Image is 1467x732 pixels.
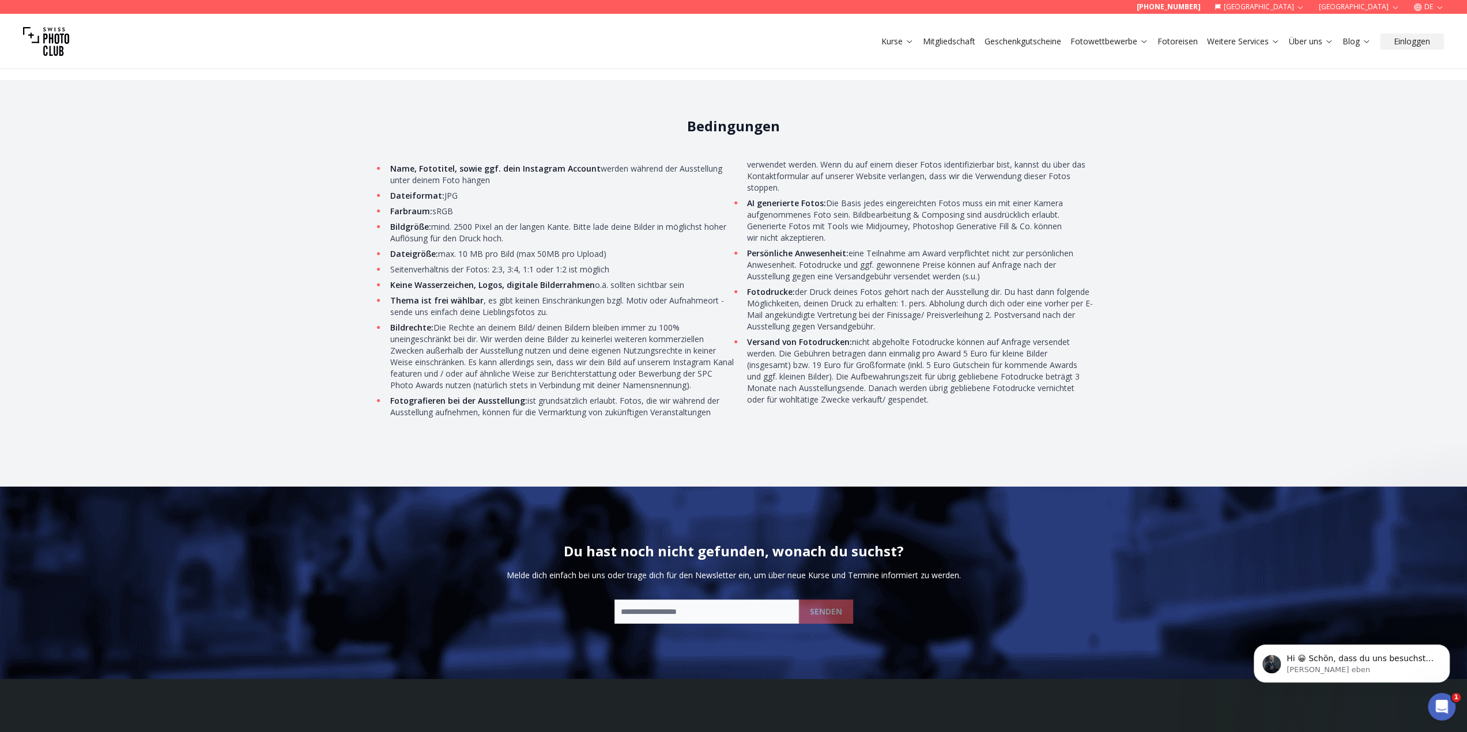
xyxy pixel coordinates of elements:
[390,163,601,174] strong: Name, Fototitel, sowie ggf. dein Instagram Account
[810,606,842,617] b: SENDEN
[918,33,980,50] button: Mitgliedschaft
[390,248,438,259] strong: Dateigröße:
[1202,33,1284,50] button: Weitere Services
[881,36,914,47] a: Kurse
[507,570,961,581] p: Melde dich einfach bei uns oder trage dich für den Newsletter ein, um über neue Kurse und Termine...
[923,36,975,47] a: Mitgliedschaft
[877,33,918,50] button: Kurse
[744,336,1093,405] li: nicht abgeholte Fotodrucke können auf Anfrage versendet werden. Die Gebühren betragen dann einmal...
[1070,36,1148,47] a: Fotowettbewerbe
[564,542,904,560] h2: Du hast noch nicht gefunden, wonach du suchst?
[390,322,433,333] strong: Bildrechte:
[390,295,484,306] strong: Thema ist frei wählbar
[1289,36,1333,47] a: Über uns
[387,264,736,275] li: Seitenverhältnis der Fotos: 2:3, 3:4, 1:1 oder 1:2 ist möglich
[374,117,1093,135] h2: Bedingungen
[1380,33,1444,50] button: Einloggen
[1157,36,1198,47] a: Fotoreisen
[1236,620,1467,701] iframe: Intercom notifications Nachricht
[387,248,736,260] li: max. 10 MB pro Bild (max 50MB pro Upload)
[390,279,595,290] strong: Keine Wasserzeichen, Logos, digitale Bilderrahmen
[387,163,736,186] li: werden während der Ausstellung unter deinem Foto hängen
[1153,33,1202,50] button: Fotoreisen
[1137,2,1201,12] a: [PHONE_NUMBER]
[744,286,1093,332] li: der Druck deines Fotos gehört nach der Ausstellung dir. Du hast dann folgende Möglichkeiten, dein...
[387,221,736,244] li: mind. 2500 Pixel an der langen Kante. Bitte lade deine Bilder in möglichst hoher Auflösung für de...
[747,248,848,259] strong: Persönliche Anwesenheit:
[1338,33,1375,50] button: Blog
[747,336,852,347] strong: Versand von Fotodrucken:
[390,190,444,201] strong: Dateiformat:
[390,221,431,232] strong: Bildgröße:
[390,395,527,406] strong: Fotografieren bei der Ausstellung:
[747,286,795,297] strong: Fotodrucke:
[799,600,853,624] button: SENDEN
[744,248,1093,282] li: eine Teilnahme am Award verpflichtet nicht zur persönlichen Anwesenheit. Fotodrucke und ggf. gewo...
[387,206,736,217] li: sRGB
[1342,36,1371,47] a: Blog
[744,198,1093,244] li: Die Basis jedes eingereichten Fotos muss ein mit einer Kamera aufgenommenes Foto sein. Bildbearbe...
[387,190,736,202] li: JPG
[387,295,736,318] li: , es gibt keinen Einschränkungen bzgl. Motiv oder Aufnahmeort - sende uns einfach deine Lieblings...
[1284,33,1338,50] button: Über uns
[1066,33,1153,50] button: Fotowettbewerbe
[23,18,69,65] img: Swiss photo club
[387,279,736,291] li: o.ä. sollten sichtbar sein
[1428,693,1455,720] iframe: Intercom live chat
[387,322,736,391] li: Die Rechte an deinem Bild/ deinen Bildern bleiben immer zu 100% uneingeschränkt bei dir. Wir werd...
[390,206,432,217] strong: Farbraum:
[985,36,1061,47] a: Geschenkgutscheine
[1207,36,1280,47] a: Weitere Services
[980,33,1066,50] button: Geschenkgutscheine
[747,198,826,208] strong: AI generierte Fotos:
[1451,693,1461,702] span: 1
